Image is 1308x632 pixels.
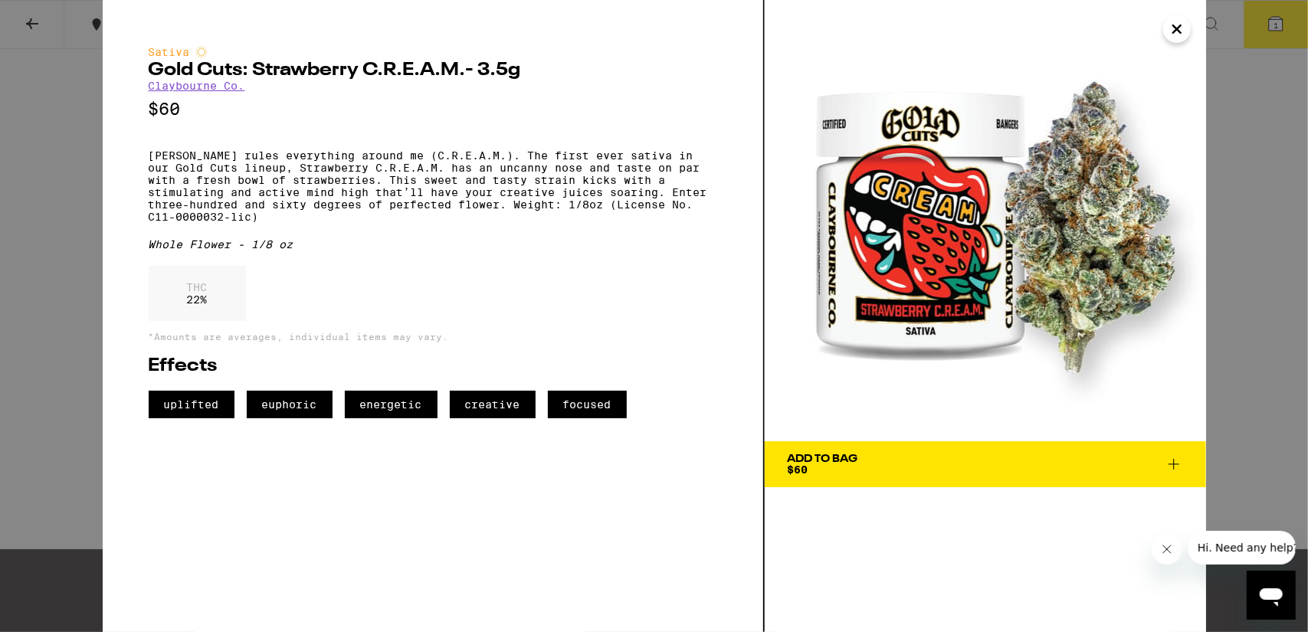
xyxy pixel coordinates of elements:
span: uplifted [149,391,234,418]
span: creative [450,391,536,418]
button: Close [1163,15,1191,43]
span: energetic [345,391,438,418]
span: euphoric [247,391,333,418]
iframe: Close message [1152,534,1182,565]
iframe: Button to launch messaging window [1247,571,1296,620]
p: $60 [149,100,717,119]
a: Claybourne Co. [149,80,245,92]
iframe: Message from company [1188,531,1296,565]
span: $60 [788,463,808,476]
div: Whole Flower - 1/8 oz [149,238,717,251]
p: THC [187,281,208,293]
div: 22 % [149,266,246,321]
span: Hi. Need any help? [9,11,110,23]
button: Add To Bag$60 [765,441,1206,487]
img: sativaColor.svg [195,46,208,58]
p: *Amounts are averages, individual items may vary. [149,332,717,342]
p: [PERSON_NAME] rules everything around me (C.R.E.A.M.). The first ever sativa in our Gold Cuts lin... [149,149,717,223]
span: focused [548,391,627,418]
h2: Gold Cuts: Strawberry C.R.E.A.M.- 3.5g [149,61,717,80]
h2: Effects [149,357,717,375]
div: Add To Bag [788,454,858,464]
div: Sativa [149,46,717,58]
